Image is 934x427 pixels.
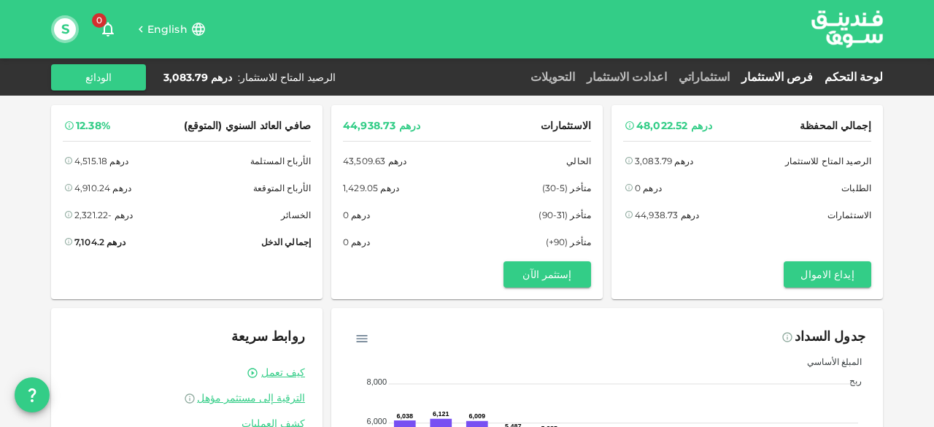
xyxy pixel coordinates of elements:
[736,70,819,84] a: فرص الاستثمار
[184,117,311,135] span: صافي العائد السنوي (المتوقع)
[367,417,387,426] tspan: 6,000
[281,207,311,223] span: الخسائر
[819,70,883,84] a: لوحة التحكم
[635,153,693,169] div: درهم 3,083.79
[800,117,871,135] span: إجمالي المحفظة
[93,15,123,44] button: 0
[503,261,591,288] button: إستثمر الآن
[15,377,50,412] button: question
[54,18,76,40] button: S
[261,234,311,250] span: إجمالي الدخل
[525,70,581,84] a: التحويلات
[636,117,712,135] div: درهم 48,022.52
[197,391,305,404] span: الترقية إلى مستثمر مؤهل
[539,207,591,223] span: متأخر (31-90)
[784,261,871,288] button: إيداع الاموال
[811,1,883,57] a: logo
[827,207,871,223] span: الاستثمارات
[343,117,420,135] div: درهم 44,938.73
[163,70,232,85] div: درهم 3,083.79
[253,180,311,196] span: الأرباح المتوقعة
[74,207,133,223] div: درهم -2,321.22
[581,70,673,84] a: اعدادت الاستثمار
[795,326,865,349] div: جدول السداد
[343,180,399,196] div: درهم 1,429.05
[542,180,591,196] span: متأخر (5-30)
[541,117,591,135] span: الاستثمارات
[841,180,871,196] span: الطلبات
[838,375,862,386] span: ربح
[673,70,736,84] a: استثماراتي
[74,180,131,196] div: درهم 4,910.24
[792,1,902,57] img: logo
[74,234,126,250] div: درهم 7,104.2
[92,13,107,28] span: 0
[635,180,662,196] div: درهم 0
[343,234,370,250] div: درهم 0
[261,366,305,380] a: كيف تعمل
[343,153,406,169] div: درهم 43,509.63
[250,153,311,169] span: الأرباح المستلمة
[635,207,699,223] div: درهم 44,938.73
[238,70,336,85] div: الرصيد المتاح للاستثمار :
[231,328,305,345] span: روابط سريعة
[343,207,370,223] div: درهم 0
[796,356,862,367] span: المبلغ الأساسي
[76,117,110,135] div: 12.38%
[546,234,591,250] span: متأخر (90+)
[51,64,146,91] button: الودائع
[785,153,871,169] span: الرصيد المتاح للاستثمار
[147,23,188,36] span: English
[69,391,305,405] a: الترقية إلى مستثمر مؤهل
[367,377,387,386] tspan: 8,000
[566,153,591,169] span: الحالي
[74,153,128,169] div: درهم 4,515.18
